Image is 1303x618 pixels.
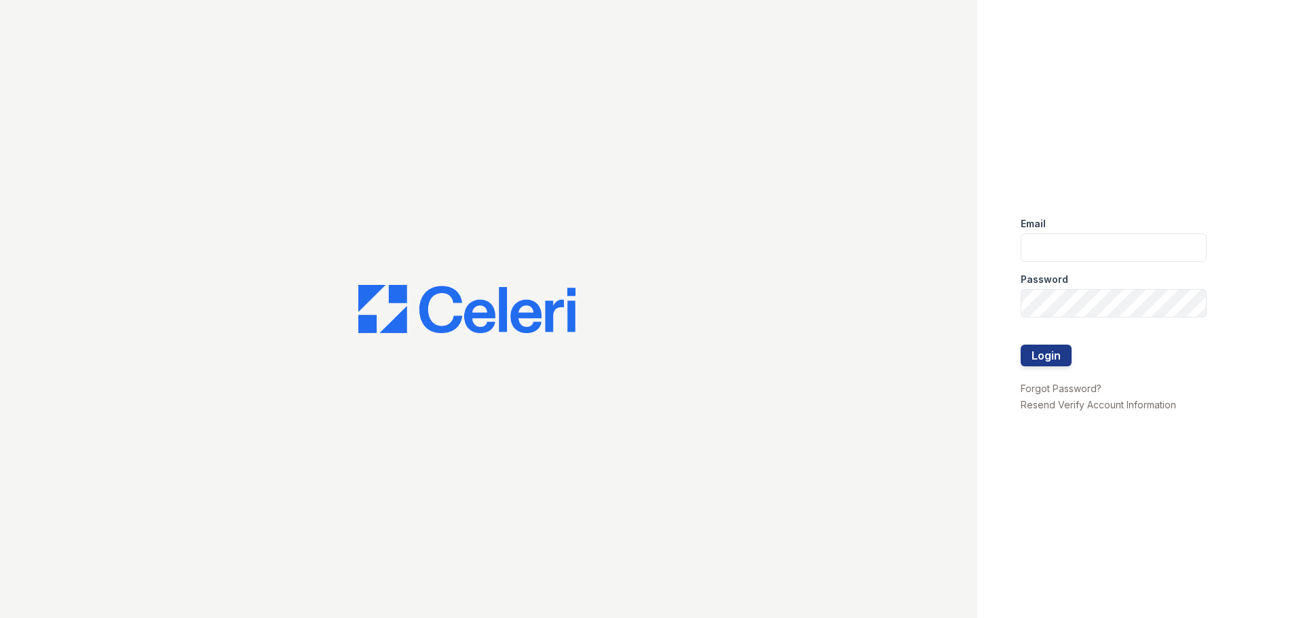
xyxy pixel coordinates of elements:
[1021,399,1176,410] a: Resend Verify Account Information
[1021,383,1101,394] a: Forgot Password?
[1021,345,1072,366] button: Login
[1021,273,1068,286] label: Password
[1021,217,1046,231] label: Email
[358,285,575,334] img: CE_Logo_Blue-a8612792a0a2168367f1c8372b55b34899dd931a85d93a1a3d3e32e68fde9ad4.png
